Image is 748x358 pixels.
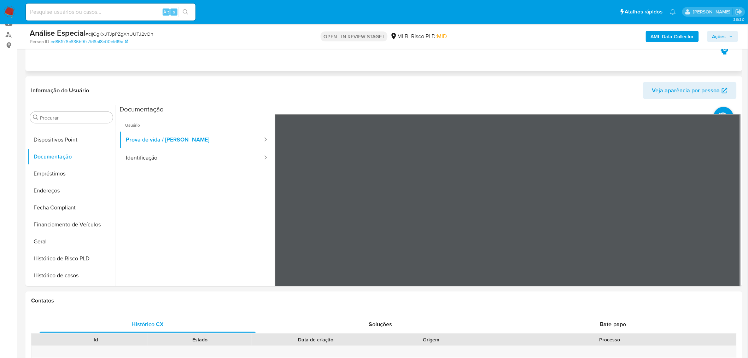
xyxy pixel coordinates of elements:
span: Veja aparência por pessoa [652,82,720,99]
a: Notificações [670,9,676,15]
div: MLB [390,33,408,40]
h1: Informação do Usuário [31,87,89,94]
span: s [173,8,175,15]
span: Histórico CX [132,320,164,328]
b: Person ID [30,39,49,45]
input: Pesquise usuários ou casos... [26,7,195,17]
a: ed861f76c636b9f77fd6af8e00efd19a [51,39,128,45]
button: AML Data Collector [646,31,699,42]
div: Processo [488,336,731,343]
button: Financiamento de Veículos [27,216,116,233]
button: Documentação [27,148,116,165]
span: Atalhos rápidos [625,8,663,16]
button: Histórico de casos [27,267,116,284]
a: Sair [735,8,743,16]
b: AML Data Collector [651,31,694,42]
div: Data de criação [257,336,374,343]
button: Dispositivos Point [27,131,116,148]
span: Ações [712,31,726,42]
span: 3.163.0 [733,17,744,22]
button: Ações [707,31,738,42]
span: Soluções [369,320,392,328]
h1: Contatos [31,297,737,304]
button: Fecha Compliant [27,199,116,216]
button: Histórico de Risco PLD [27,250,116,267]
button: Procurar [33,115,39,120]
button: Endereços [27,182,116,199]
b: Análise Especial [30,27,86,39]
button: Geral [27,233,116,250]
p: laisa.felismino@mercadolivre.com [693,8,733,15]
input: Procurar [40,115,110,121]
div: Origem [384,336,478,343]
span: Alt [163,8,169,15]
span: MID [437,32,447,40]
button: Veja aparência por pessoa [643,82,737,99]
button: Histórico de conversas [27,284,116,301]
p: OPEN - IN REVIEW STAGE I [321,31,387,41]
span: Bate-papo [600,320,626,328]
span: Risco PLD: [411,33,447,40]
button: search-icon [178,7,193,17]
div: Estado [153,336,247,343]
button: Empréstimos [27,165,116,182]
div: Id [49,336,143,343]
span: # cljGgKxJTJpPZgXnUUTJ2vOn [86,30,153,37]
